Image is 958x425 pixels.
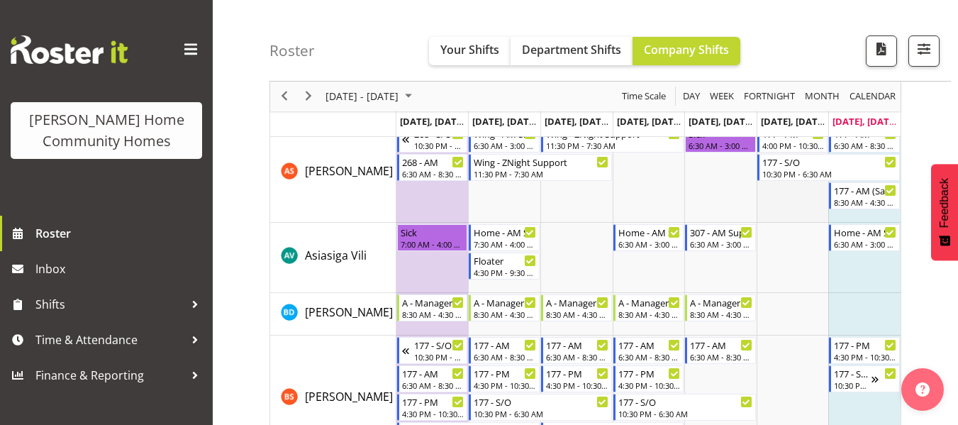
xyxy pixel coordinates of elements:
div: Billie Sothern"s event - 177 - PM Begin From Sunday, September 28, 2025 at 4:30:00 PM GMT+13:00 E... [829,337,900,364]
a: [PERSON_NAME] [305,162,393,180]
div: 10:30 PM - 6:30 AM [618,408,752,419]
div: 6:30 AM - 8:30 AM [834,140,896,151]
div: Sick [401,225,464,239]
span: [DATE], [DATE] [472,115,537,128]
div: 6:30 AM - 8:30 AM [546,351,608,363]
span: Asiasiga Vili [305,248,367,263]
div: Billie Sothern"s event - 177 - S/O Begin From Sunday, September 21, 2025 at 10:30:00 PM GMT+12:00... [397,337,468,364]
div: 8:30 AM - 4:30 PM [618,309,681,320]
div: 6:30 AM - 3:00 PM [690,238,752,250]
span: Your Shifts [440,42,499,57]
div: Billie Sothern"s event - 177 - PM Begin From Tuesday, September 23, 2025 at 4:30:00 PM GMT+12:00 ... [469,365,540,392]
div: Billie Sothern"s event - 177 - S/O Begin From Tuesday, September 23, 2025 at 10:30:00 PM GMT+12:0... [469,394,611,421]
button: Timeline Day [681,88,703,106]
div: 6:30 AM - 8:30 AM [618,351,681,363]
div: Home - AM Support 3 [474,225,536,239]
div: Asiasiga Vili"s event - Home - AM Support 3 Begin From Tuesday, September 23, 2025 at 7:30:00 AM ... [469,224,540,251]
div: 4:30 PM - 10:30 PM [834,351,896,363]
div: 8:30 AM - 4:30 PM [546,309,608,320]
div: Wing - ZNight Support [474,155,608,169]
div: 177 - AM [690,338,752,352]
span: [PERSON_NAME] [305,304,393,320]
div: 6:30 AM - 8:30 AM [474,351,536,363]
span: Week [708,88,735,106]
span: [PERSON_NAME] [305,163,393,179]
button: Timeline Week [708,88,737,106]
div: Home - AM Support 2 [618,225,681,239]
div: previous period [272,82,296,111]
div: Billie Sothern"s event - 177 - S/O Begin From Thursday, September 25, 2025 at 10:30:00 PM GMT+12:... [613,394,756,421]
div: 4:30 PM - 10:30 PM [618,380,681,391]
span: [DATE], [DATE] [545,115,609,128]
span: Finance & Reporting [35,365,184,386]
div: 7:00 AM - 4:00 PM [401,238,464,250]
div: 177 - AM (Sat/Sun) [834,183,896,197]
div: Arshdeep Singh"s event - 177 - AM (Sat/Sun) Begin From Sunday, September 28, 2025 at 8:30:00 AM G... [829,182,900,209]
div: Arshdeep Singh"s event - Wing - ZNight Support Begin From Tuesday, September 23, 2025 at 11:30:00... [469,154,611,181]
span: Time & Attendance [35,329,184,351]
div: A - Manager [546,295,608,309]
div: 7:30 AM - 4:00 PM [474,238,536,250]
button: Download a PDF of the roster according to the set date range. [866,35,897,67]
div: 177 - S/O [762,155,896,169]
div: 4:00 PM - 10:30 PM [762,140,825,151]
div: A - Manager [690,295,752,309]
button: Your Shifts [429,37,511,65]
div: 4:30 PM - 10:30 PM [546,380,608,391]
div: 6:30 AM - 3:00 PM [618,238,681,250]
span: [DATE], [DATE] [689,115,753,128]
div: 177 - PM [834,338,896,352]
div: 177 - S/O [474,394,608,409]
a: [PERSON_NAME] [305,304,393,321]
span: [DATE], [DATE] [832,115,897,128]
div: Barbara Dunlop"s event - A - Manager Begin From Friday, September 26, 2025 at 8:30:00 AM GMT+12:0... [685,294,756,321]
div: Arshdeep Singh"s event - Wing - AM Support 1 Begin From Tuesday, September 23, 2025 at 6:30:00 AM... [469,126,540,153]
button: Filter Shifts [908,35,940,67]
div: 177 - PM [474,366,536,380]
div: Billie Sothern"s event - 177 - AM Begin From Tuesday, September 23, 2025 at 6:30:00 AM GMT+12:00 ... [469,337,540,364]
div: 177 - PM [402,394,464,409]
button: Timeline Month [803,88,842,106]
div: 6:30 AM - 8:30 AM [690,351,752,363]
button: September 2025 [323,88,418,106]
div: 268 - AM [402,155,464,169]
div: 177 - PM [618,366,681,380]
div: Asiasiga Vili"s event - Floater Begin From Tuesday, September 23, 2025 at 4:30:00 PM GMT+12:00 En... [469,253,540,280]
div: 177 - S/O [414,338,464,352]
button: Fortnight [742,88,798,106]
div: 10:30 PM - 6:30 AM [474,408,608,419]
div: Billie Sothern"s event - 177 - AM Begin From Friday, September 26, 2025 at 6:30:00 AM GMT+12:00 E... [685,337,756,364]
span: Company Shifts [644,42,729,57]
div: 4:30 PM - 10:30 PM [474,380,536,391]
div: Asiasiga Vili"s event - Home - AM Support 2 Begin From Thursday, September 25, 2025 at 6:30:00 AM... [613,224,684,251]
div: 177 - PM [546,366,608,380]
span: calendar [848,88,897,106]
div: 11:30 PM - 7:30 AM [474,168,608,180]
button: Next [299,88,318,106]
div: A - Manager [474,295,536,309]
div: 177 - AM [546,338,608,352]
div: A - Manager [402,295,464,309]
div: Asiasiga Vili"s event - 307 - AM Support Begin From Friday, September 26, 2025 at 6:30:00 AM GMT+... [685,224,756,251]
div: 8:30 AM - 4:30 PM [402,309,464,320]
div: A - Manager [618,295,681,309]
div: 177 - S/O [834,366,871,380]
div: Arshdeep Singh"s event - 268 - S/O Begin From Sunday, September 21, 2025 at 10:30:00 PM GMT+12:00... [397,126,468,153]
div: Asiasiga Vili"s event - Sick Begin From Monday, September 22, 2025 at 7:00:00 AM GMT+12:00 Ends A... [397,224,468,251]
td: Arshdeep Singh resource [270,124,396,223]
span: [PERSON_NAME] [305,389,393,404]
div: 8:30 AM - 4:30 PM [690,309,752,320]
div: next period [296,82,321,111]
td: Asiasiga Vili resource [270,223,396,293]
div: 8:30 AM - 4:30 PM [834,197,896,208]
a: Asiasiga Vili [305,247,367,264]
div: Floater [474,253,536,267]
div: Home - AM Support 2 [834,225,896,239]
div: 6:30 AM - 8:30 AM [402,380,464,391]
div: 6:30 AM - 3:00 PM [474,140,536,151]
div: Arshdeep Singh"s event - 177 - AM Begin From Sunday, September 28, 2025 at 6:30:00 AM GMT+13:00 E... [829,126,900,153]
div: Barbara Dunlop"s event - A - Manager Begin From Monday, September 22, 2025 at 8:30:00 AM GMT+12:0... [397,294,468,321]
button: Previous [275,88,294,106]
div: Billie Sothern"s event - 177 - AM Begin From Monday, September 22, 2025 at 6:30:00 AM GMT+12:00 E... [397,365,468,392]
a: [PERSON_NAME] [305,388,393,405]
